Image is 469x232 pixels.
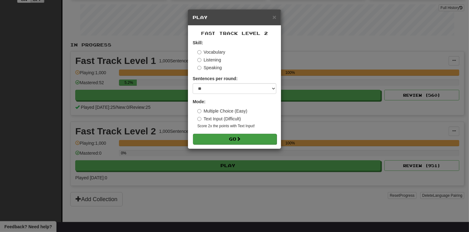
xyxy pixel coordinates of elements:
[193,134,277,144] button: Go
[201,31,268,36] span: Fast Track Level 2
[197,108,247,114] label: Multiple Choice (Easy)
[197,50,201,54] input: Vocabulary
[193,99,205,104] strong: Mode:
[193,75,238,82] label: Sentences per round:
[197,117,201,121] input: Text Input (Difficult)
[197,58,201,62] input: Listening
[273,14,276,20] button: Close
[193,14,276,21] h5: Play
[197,66,201,70] input: Speaking
[197,109,201,113] input: Multiple Choice (Easy)
[197,49,225,55] label: Vocabulary
[197,116,241,122] label: Text Input (Difficult)
[197,123,276,129] small: Score 2x the points with Text Input !
[197,65,222,71] label: Speaking
[193,40,203,45] strong: Skill:
[197,57,221,63] label: Listening
[273,13,276,21] span: ×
